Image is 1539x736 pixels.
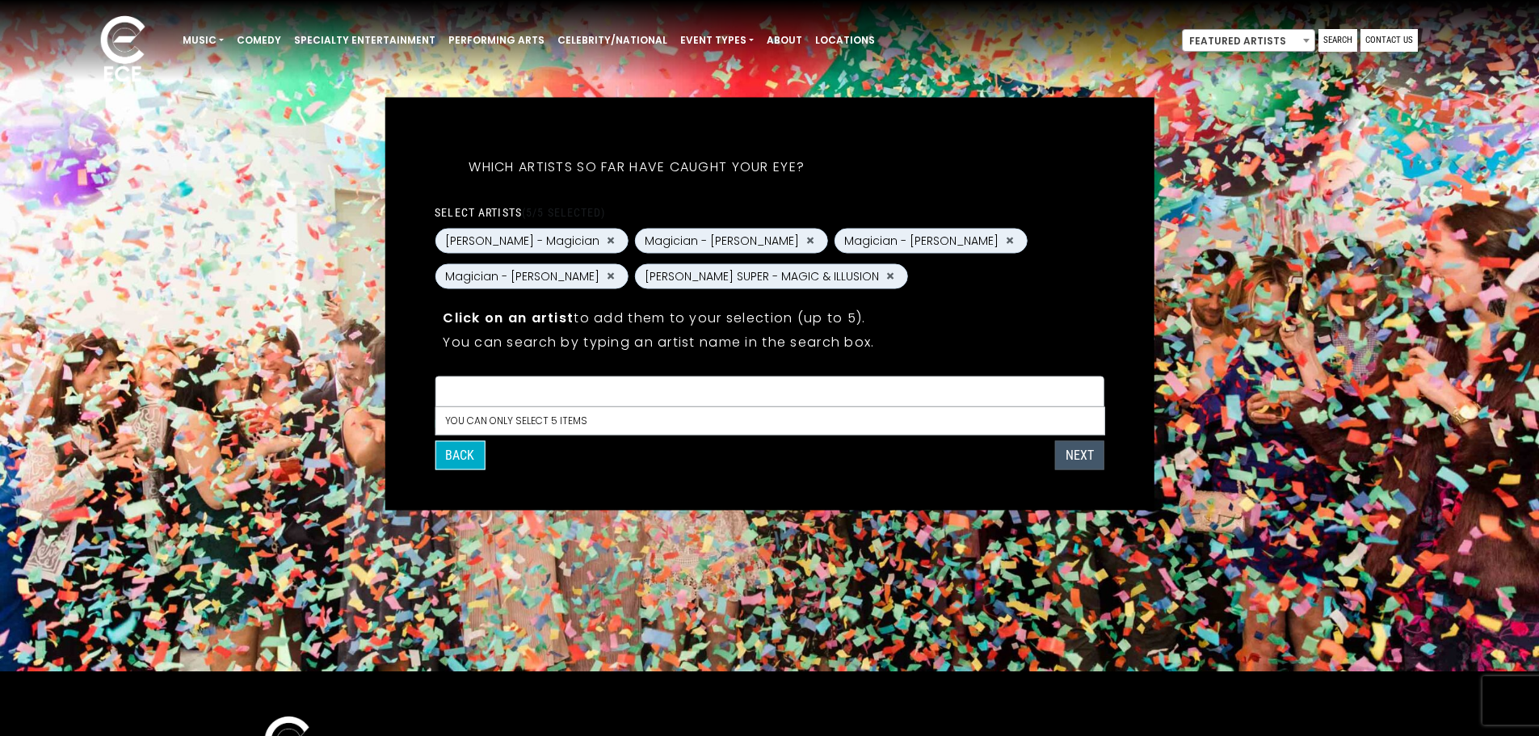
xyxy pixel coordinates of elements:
[551,27,674,54] a: Celebrity/National
[435,137,839,196] h5: Which artists so far have caught your eye?
[884,269,897,284] button: Remove MIKE SUPER - MAGIC & ILLUSION
[760,27,809,54] a: About
[674,27,760,54] a: Event Types
[522,205,606,218] span: (5/5 selected)
[604,269,617,284] button: Remove Magician - Peter Pitchford
[435,440,485,469] button: Back
[1055,440,1104,469] button: Next
[443,331,1096,351] p: You can search by typing an artist name in the search box.
[809,27,881,54] a: Locations
[288,27,442,54] a: Specialty Entertainment
[804,233,817,248] button: Remove Magician - Chris Korn
[443,308,574,326] strong: Click on an artist
[844,232,999,249] span: Magician - [PERSON_NAME]
[645,267,879,284] span: [PERSON_NAME] SUPER - MAGIC & ILLUSION
[445,232,599,249] span: [PERSON_NAME] - Magician
[442,27,551,54] a: Performing Arts
[230,27,288,54] a: Comedy
[1360,29,1418,52] a: Contact Us
[176,27,230,54] a: Music
[435,406,1104,434] li: You can only select 5 items
[1182,29,1315,52] span: Featured Artists
[645,232,799,249] span: Magician - [PERSON_NAME]
[604,233,617,248] button: Remove Jack Kelly - Magician
[1318,29,1357,52] a: Search
[1183,30,1314,53] span: Featured Artists
[435,204,605,219] label: Select artists
[443,307,1096,327] p: to add them to your selection (up to 5).
[1003,233,1016,248] button: Remove Magician - Michael Grasso
[445,386,1094,401] textarea: Search
[82,11,163,90] img: ece_new_logo_whitev2-1.png
[445,267,599,284] span: Magician - [PERSON_NAME]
